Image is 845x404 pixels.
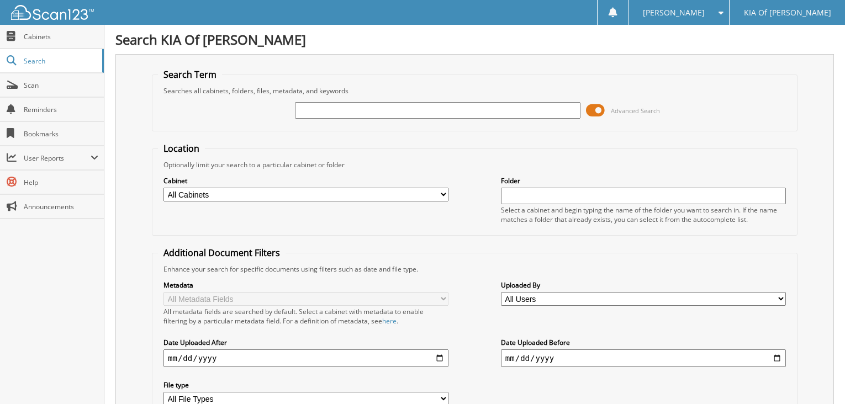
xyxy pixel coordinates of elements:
[501,176,786,185] label: Folder
[163,307,448,326] div: All metadata fields are searched by default. Select a cabinet with metadata to enable filtering b...
[643,9,705,16] span: [PERSON_NAME]
[24,32,98,41] span: Cabinets
[158,264,791,274] div: Enhance your search for specific documents using filters such as date and file type.
[11,5,94,20] img: scan123-logo-white.svg
[163,349,448,367] input: start
[24,56,97,66] span: Search
[158,86,791,95] div: Searches all cabinets, folders, files, metadata, and keywords
[24,178,98,187] span: Help
[501,280,786,290] label: Uploaded By
[24,153,91,163] span: User Reports
[158,160,791,169] div: Optionally limit your search to a particular cabinet or folder
[501,338,786,347] label: Date Uploaded Before
[24,202,98,211] span: Announcements
[158,247,286,259] legend: Additional Document Filters
[744,9,831,16] span: KIA Of [PERSON_NAME]
[24,129,98,139] span: Bookmarks
[158,68,222,81] legend: Search Term
[163,176,448,185] label: Cabinet
[501,349,786,367] input: end
[115,30,834,49] h1: Search KIA Of [PERSON_NAME]
[163,280,448,290] label: Metadata
[611,107,660,115] span: Advanced Search
[163,338,448,347] label: Date Uploaded After
[158,142,205,155] legend: Location
[24,105,98,114] span: Reminders
[163,380,448,390] label: File type
[382,316,397,326] a: here
[24,81,98,90] span: Scan
[501,205,786,224] div: Select a cabinet and begin typing the name of the folder you want to search in. If the name match...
